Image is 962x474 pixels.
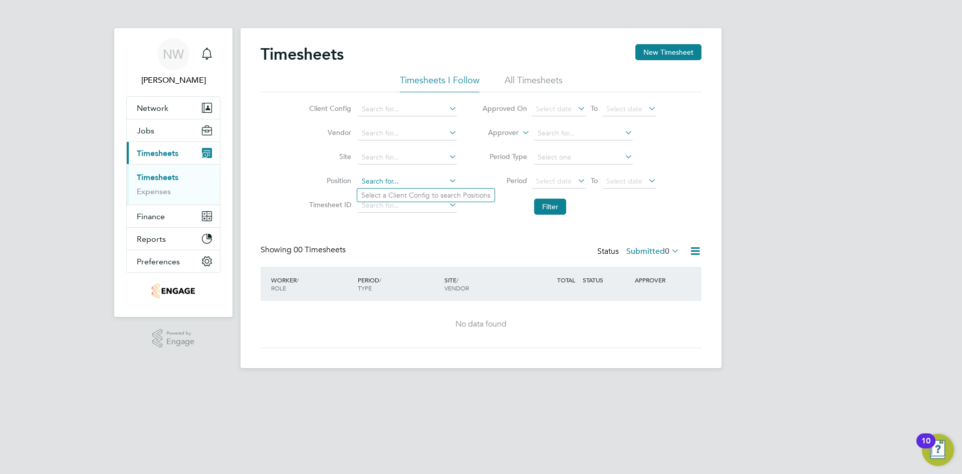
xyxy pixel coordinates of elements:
span: Nicky Waiton [126,74,220,86]
a: Powered byEngage [152,329,195,348]
span: 00 Timesheets [294,245,346,255]
span: To [588,102,601,115]
li: Timesheets I Follow [400,74,479,92]
span: Preferences [137,257,180,266]
input: Search for... [534,126,633,140]
img: yourrecruit-logo-retina.png [151,283,196,299]
input: Search for... [358,199,457,213]
span: TOTAL [557,276,575,284]
span: / [379,276,381,284]
div: APPROVER [632,271,684,289]
div: SITE [442,271,529,297]
label: Position [306,176,351,185]
span: Timesheets [137,148,178,158]
div: Timesheets [127,164,220,205]
span: 0 [665,246,669,256]
label: Approver [473,128,519,138]
nav: Main navigation [114,28,232,317]
input: Select one [534,150,633,165]
div: PERIOD [355,271,442,297]
div: 10 [921,441,930,454]
a: Go to home page [126,283,220,299]
label: Vendor [306,128,351,137]
span: Select date [536,104,572,113]
span: Reports [137,234,166,244]
span: Powered by [166,329,194,338]
button: Jobs [127,119,220,141]
button: Network [127,97,220,119]
span: ROLE [271,284,286,292]
input: Search for... [358,150,457,165]
span: Jobs [137,126,154,135]
label: Site [306,152,351,161]
a: NW[PERSON_NAME] [126,38,220,86]
span: Engage [166,338,194,346]
button: Reports [127,228,220,250]
button: Preferences [127,250,220,272]
h2: Timesheets [261,44,344,64]
span: NW [163,48,184,61]
li: All Timesheets [505,74,563,92]
span: To [588,174,601,187]
input: Search for... [358,175,457,189]
div: No data found [271,319,691,330]
label: Period Type [482,152,527,161]
label: Client Config [306,104,351,113]
div: Status [597,245,681,259]
input: Search for... [358,102,457,116]
a: Expenses [137,187,171,196]
span: Network [137,103,168,113]
button: Finance [127,205,220,227]
button: Timesheets [127,142,220,164]
span: Finance [137,212,165,221]
div: STATUS [580,271,632,289]
button: Open Resource Center, 10 new notifications [922,434,954,466]
span: Select date [606,177,642,186]
button: Filter [534,199,566,215]
span: / [456,276,458,284]
label: Period [482,176,527,185]
div: WORKER [269,271,355,297]
span: TYPE [358,284,372,292]
button: New Timesheet [635,44,701,60]
label: Timesheet ID [306,200,351,209]
span: Select date [606,104,642,113]
div: Showing [261,245,348,255]
li: Select a Client Config to search Positions [357,189,495,202]
span: / [297,276,299,284]
a: Timesheets [137,173,178,182]
span: VENDOR [444,284,469,292]
span: Select date [536,177,572,186]
label: Submitted [626,246,679,256]
input: Search for... [358,126,457,140]
label: Approved On [482,104,527,113]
